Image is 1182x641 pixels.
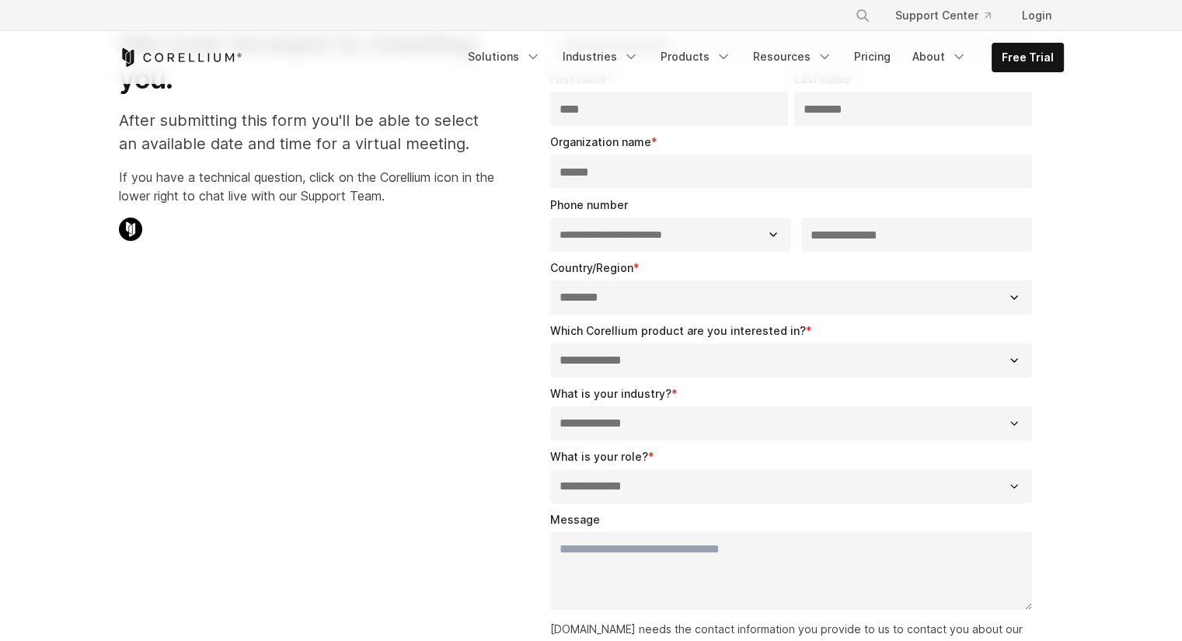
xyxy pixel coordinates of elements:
span: What is your industry? [550,387,671,400]
a: Solutions [459,43,550,71]
span: Phone number [550,198,628,211]
a: Industries [553,43,648,71]
a: Products [651,43,741,71]
a: Free Trial [992,44,1063,71]
span: Message [550,513,600,526]
a: Resources [744,43,842,71]
a: Support Center [883,2,1003,30]
a: Corellium Home [119,48,242,67]
p: After submitting this form you'll be able to select an available date and time for a virtual meet... [119,109,494,155]
span: Which Corellium product are you interested in? [550,324,806,337]
p: If you have a technical question, click on the Corellium icon in the lower right to chat live wit... [119,168,494,205]
a: Login [1009,2,1064,30]
a: Pricing [845,43,900,71]
span: What is your role? [550,450,648,463]
span: Country/Region [550,261,633,274]
a: About [903,43,976,71]
span: Organization name [550,135,651,148]
button: Search [849,2,877,30]
div: Navigation Menu [459,43,1064,72]
img: Corellium Chat Icon [119,218,142,241]
div: Navigation Menu [836,2,1064,30]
